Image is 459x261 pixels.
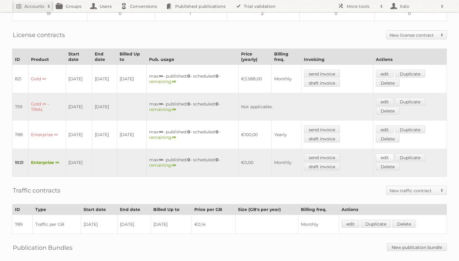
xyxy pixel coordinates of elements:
a: Delete [392,220,416,228]
h2: Accounts [24,3,44,9]
a: edit [342,220,359,228]
td: max: - published: - scheduled: - [146,93,238,121]
td: max: - published: - scheduled: - [146,65,238,93]
strong: 0 [216,129,219,135]
a: edit [376,70,394,78]
h2: Italo [398,3,438,9]
strong: 0 [187,157,190,162]
strong: ∞ [172,107,176,112]
strong: ∞ [172,162,176,168]
h2: Publication Bundles [13,243,73,252]
a: New publication bundle [387,243,447,251]
a: Delete [376,135,399,142]
strong: 0 [187,101,190,107]
th: Invoicing [301,49,373,65]
td: 821 [12,65,29,93]
td: 1 [155,6,227,21]
h2: License contracts [13,30,65,39]
a: Duplicate [361,220,391,228]
a: Duplicate [395,70,425,78]
h2: More tools [347,3,377,9]
td: Not applicable. [239,93,373,121]
a: Delete [376,107,399,115]
td: [DATE] [117,215,151,234]
th: Actions [373,49,447,65]
a: send invoice [304,153,340,161]
span: remaining: [149,107,176,112]
strong: 0 [216,101,219,107]
td: €100,00 [239,121,272,149]
td: €3.588,00 [239,65,272,93]
a: Delete [376,162,399,170]
td: 0 [300,6,375,21]
td: 1021 [12,149,29,177]
td: [DATE] [66,121,92,149]
span: remaining: [149,79,176,84]
h2: New license contract [389,32,437,38]
strong: ∞ [159,129,163,135]
td: 0 [375,6,447,21]
td: Monthly [271,149,301,177]
td: Monthly [271,65,301,93]
a: send invoice [304,70,340,78]
a: edit [376,125,394,133]
a: Duplicate [395,98,425,105]
th: Start date [81,204,117,215]
td: [DATE] [66,149,92,177]
th: Price per GB [192,204,235,215]
th: Actions [339,204,447,215]
td: [DATE] [81,215,117,234]
th: Billing freq. [271,49,301,65]
a: draft invoice [304,79,340,87]
th: Billed Up to [151,204,192,215]
strong: ∞ [172,135,176,140]
td: Traffic per GB [33,215,81,234]
strong: 0 [216,73,219,79]
td: Yearly [271,121,301,149]
th: Size (GB's per year) [235,204,298,215]
a: edit [376,98,394,105]
td: Enterprise ∞ [29,121,66,149]
a: Duplicate [395,153,425,161]
a: New traffic contract [386,186,447,195]
td: Gold ∞ [29,65,66,93]
h2: Traffic contracts [13,186,60,195]
a: draft invoice [304,162,340,170]
span: Toggle [437,186,447,195]
strong: ∞ [159,157,163,162]
a: send invoice [304,125,340,133]
a: edit [376,153,394,161]
span: Toggle [437,31,447,39]
span: remaining: [149,162,176,168]
td: [DATE] [117,65,146,93]
td: Gold ∞ - TRIAL [29,93,66,121]
strong: ∞ [172,79,176,84]
td: 19 [12,6,87,21]
td: Monthly [298,215,339,234]
th: Product [29,49,66,65]
td: [DATE] [92,93,117,121]
th: Billing freq. [298,204,339,215]
strong: 0 [187,129,190,135]
td: max: - published: - scheduled: - [146,121,238,149]
th: ID [12,49,29,65]
span: remaining: [149,135,176,140]
td: [DATE] [66,65,92,93]
td: 0 [87,6,155,21]
td: €0,14 [192,215,235,234]
td: [DATE] [117,121,146,149]
th: Billed Up to [117,49,146,65]
td: 789 [12,215,33,234]
strong: 0 [216,157,219,162]
td: Enterprise ∞ [29,149,66,177]
th: Type [33,204,81,215]
strong: 0 [187,73,190,79]
th: Price (yearly) [239,49,272,65]
th: Start date [66,49,92,65]
td: [DATE] [92,121,117,149]
td: [DATE] [151,215,192,234]
td: 759 [12,93,29,121]
strong: ∞ [159,101,163,107]
strong: ∞ [159,73,163,79]
td: [DATE] [92,65,117,93]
